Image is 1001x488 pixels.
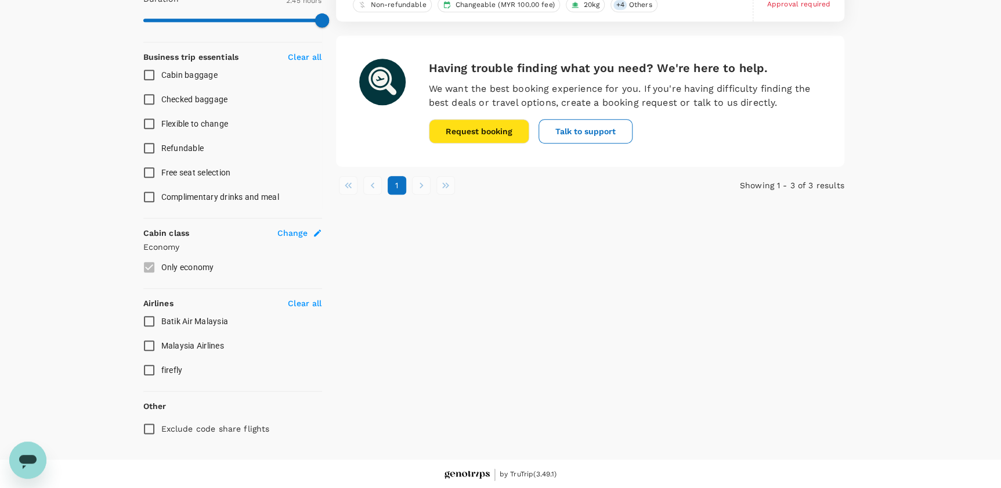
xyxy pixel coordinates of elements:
[143,228,190,238] strong: Cabin class
[161,143,204,153] span: Refundable
[445,471,490,479] img: Genotrips - EPOMS
[429,59,821,77] h6: Having trouble finding what you need? We're here to help.
[161,168,231,177] span: Free seat selection
[388,176,406,195] button: page 1
[288,297,321,309] p: Clear all
[539,119,633,143] button: Talk to support
[288,51,321,63] p: Clear all
[9,442,46,479] iframe: Button to launch messaging window
[143,52,239,62] strong: Business trip essentials
[161,70,218,80] span: Cabin baggage
[161,341,224,350] span: Malaysia Airlines
[161,119,229,128] span: Flexible to change
[429,82,821,110] p: We want the best booking experience for you. If you're having difficulty finding the best deals o...
[143,241,322,253] p: Economy
[161,317,229,326] span: Batik Air Malaysia
[161,365,183,375] span: firefly
[336,176,675,195] nav: pagination navigation
[161,423,270,435] p: Exclude code share flights
[277,227,308,239] span: Change
[429,119,529,143] button: Request booking
[161,263,214,272] span: Only economy
[161,95,228,104] span: Checked baggage
[143,400,167,412] p: Other
[500,469,557,480] span: by TruTrip ( 3.49.1 )
[161,192,279,202] span: Complimentary drinks and meal
[143,299,174,308] strong: Airlines
[675,180,844,191] p: Showing 1 - 3 of 3 results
